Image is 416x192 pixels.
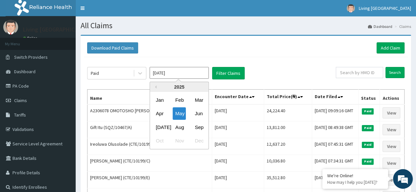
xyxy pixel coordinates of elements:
[173,94,186,106] div: Choose February 2025
[38,55,91,122] span: We're online!
[264,104,312,121] td: 24,224.40
[81,21,411,30] h1: All Claims
[312,104,358,121] td: [DATE] 09:09:16 GMT
[14,54,48,60] span: Switch Providers
[150,82,208,92] div: 2025
[12,33,27,49] img: d_794563401_company_1708531726252_794563401
[264,121,312,138] td: 13,812.00
[212,155,264,172] td: [DATE]
[87,138,212,155] td: Ireoluwa Olusolade (CTE/10199/D)
[382,107,400,118] a: View
[362,125,374,131] span: Paid
[264,172,312,188] td: 35,512.80
[150,67,209,79] input: Select Month and Year
[312,155,358,172] td: [DATE] 07:34:31 GMT
[153,94,166,106] div: Choose January 2025
[382,124,400,135] a: View
[173,121,186,133] div: Choose August 2025
[150,93,208,148] div: month 2025-05
[312,172,358,188] td: [DATE] 20:43:40 GMT
[382,141,400,152] a: View
[153,85,157,89] button: Previous Year
[362,159,374,164] span: Paid
[385,67,404,78] input: Search
[362,108,374,114] span: Paid
[336,67,383,78] input: Search by HMO ID
[87,104,212,121] td: A2306078 OMOTOSHO [PERSON_NAME] (GSV/10576/A)
[212,67,245,79] button: Filter Claims
[327,173,383,179] div: We're Online!
[3,20,18,34] img: User Image
[91,70,99,76] div: Paid
[312,138,358,155] td: [DATE] 07:45:31 GMT
[87,121,212,138] td: Gift Itu (SQZ/10467/A)
[34,37,110,45] div: Chat with us now
[264,155,312,172] td: 10,036.80
[14,112,26,118] span: Tariffs
[358,90,380,105] th: Status
[192,108,205,120] div: Choose June 2025
[380,90,404,105] th: Actions
[377,42,404,53] a: Add Claim
[264,90,312,105] th: Total Price(₦)
[347,4,355,12] img: User Image
[362,142,374,148] span: Paid
[312,90,358,105] th: Date Filed
[382,158,400,169] a: View
[192,94,205,106] div: Choose March 2025
[368,24,392,29] a: Dashboard
[359,5,411,11] span: Living [GEOGRAPHIC_DATA]
[108,3,124,19] div: Minimize live chat window
[173,108,186,120] div: Choose May 2025
[23,27,94,32] p: Living [GEOGRAPHIC_DATA]
[212,172,264,188] td: [DATE]
[3,125,125,148] textarea: Type your message and hit 'Enter'
[393,24,411,29] li: Claims
[14,97,27,103] span: Claims
[87,172,212,188] td: [PERSON_NAME] (CTE/10199/E)
[153,108,166,120] div: Choose April 2025
[14,69,36,75] span: Dashboard
[264,138,312,155] td: 12,637.20
[87,42,138,53] button: Download Paid Claims
[312,121,358,138] td: [DATE] 08:49:38 GMT
[382,174,400,185] a: View
[23,36,39,40] a: Online
[87,90,212,105] th: Name
[87,155,212,172] td: [PERSON_NAME] (CTE/10199/C)
[327,180,383,185] p: How may I help you today?
[153,121,166,133] div: Choose July 2025
[192,121,205,133] div: Choose September 2025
